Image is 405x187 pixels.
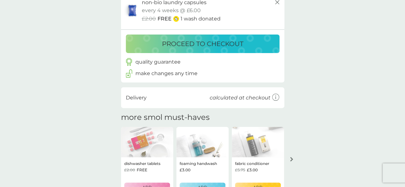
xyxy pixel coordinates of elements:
p: every 4 weeks @ £6.00 [142,6,201,15]
p: 1 wash donated [181,15,221,23]
span: £3.00 [247,167,258,173]
p: foaming handwash [180,160,217,167]
span: £2.00 [142,15,156,23]
p: quality guarantee [135,58,181,66]
span: £3.00 [180,167,190,173]
p: dishwasher tablets [124,160,160,167]
p: proceed to checkout [162,39,243,49]
h2: more smol must-haves [121,113,210,122]
p: Delivery [126,94,147,102]
span: FREE [137,167,147,173]
p: fabric conditioner [235,160,269,167]
p: make changes any time [135,69,198,78]
span: £2.00 [124,167,135,173]
span: FREE [158,15,172,23]
span: £5.75 [235,167,245,173]
p: calculated at checkout [210,94,271,102]
button: proceed to checkout [126,35,279,53]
